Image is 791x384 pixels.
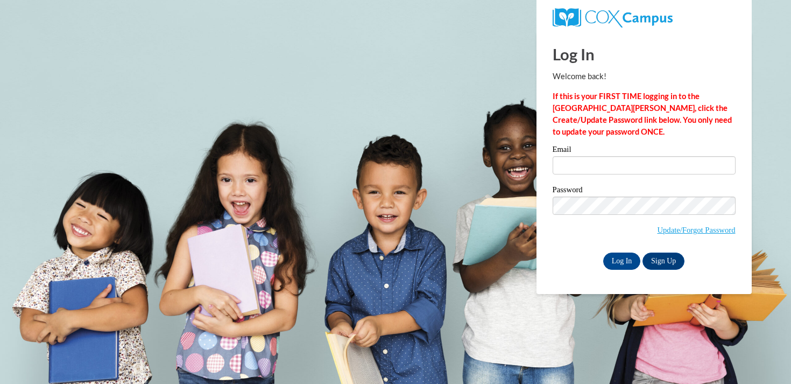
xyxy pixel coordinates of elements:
[553,43,736,65] h1: Log In
[553,92,732,136] strong: If this is your FIRST TIME logging in to the [GEOGRAPHIC_DATA][PERSON_NAME], click the Create/Upd...
[657,226,735,234] a: Update/Forgot Password
[642,253,684,270] a: Sign Up
[553,8,673,27] img: COX Campus
[603,253,641,270] input: Log In
[553,71,736,82] p: Welcome back!
[553,12,673,22] a: COX Campus
[553,145,736,156] label: Email
[553,186,736,197] label: Password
